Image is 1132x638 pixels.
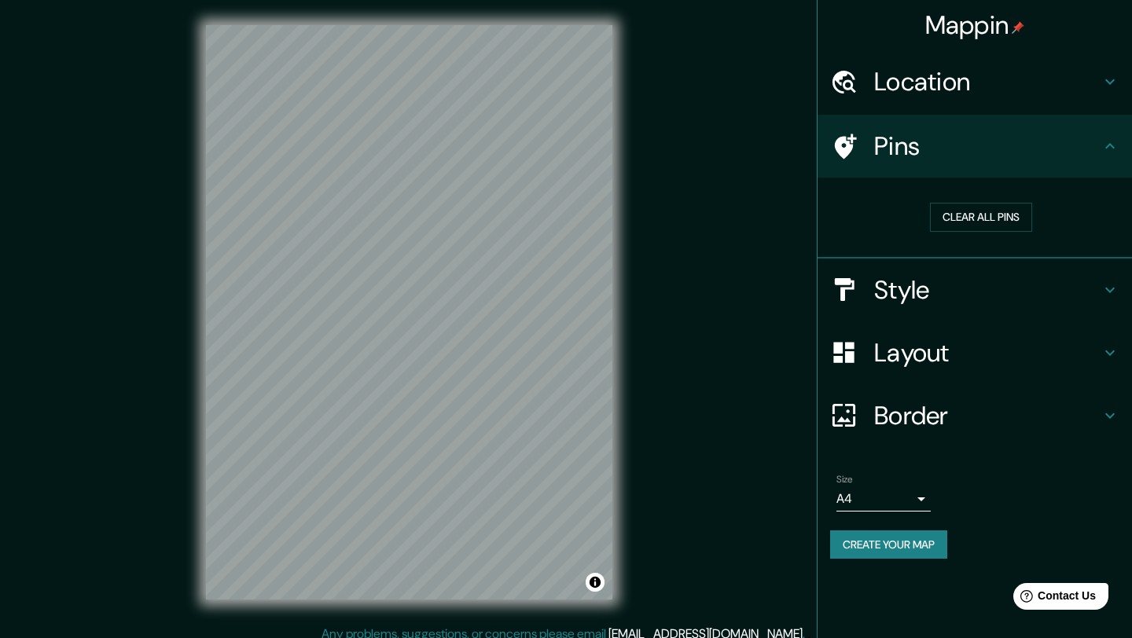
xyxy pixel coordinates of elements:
[874,274,1101,306] h4: Style
[818,50,1132,113] div: Location
[874,66,1101,97] h4: Location
[586,573,605,592] button: Toggle attribution
[206,25,612,599] canvas: Map
[874,337,1101,368] h4: Layout
[874,130,1101,162] h4: Pins
[830,530,947,559] button: Create your map
[992,577,1115,621] iframe: Help widget launcher
[818,258,1132,321] div: Style
[874,400,1101,431] h4: Border
[818,115,1132,178] div: Pins
[925,9,1025,41] h4: Mappin
[818,321,1132,384] div: Layout
[836,472,853,486] label: Size
[930,203,1032,232] button: Clear all pins
[1012,21,1024,34] img: pin-icon.png
[836,486,931,511] div: A4
[818,384,1132,447] div: Border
